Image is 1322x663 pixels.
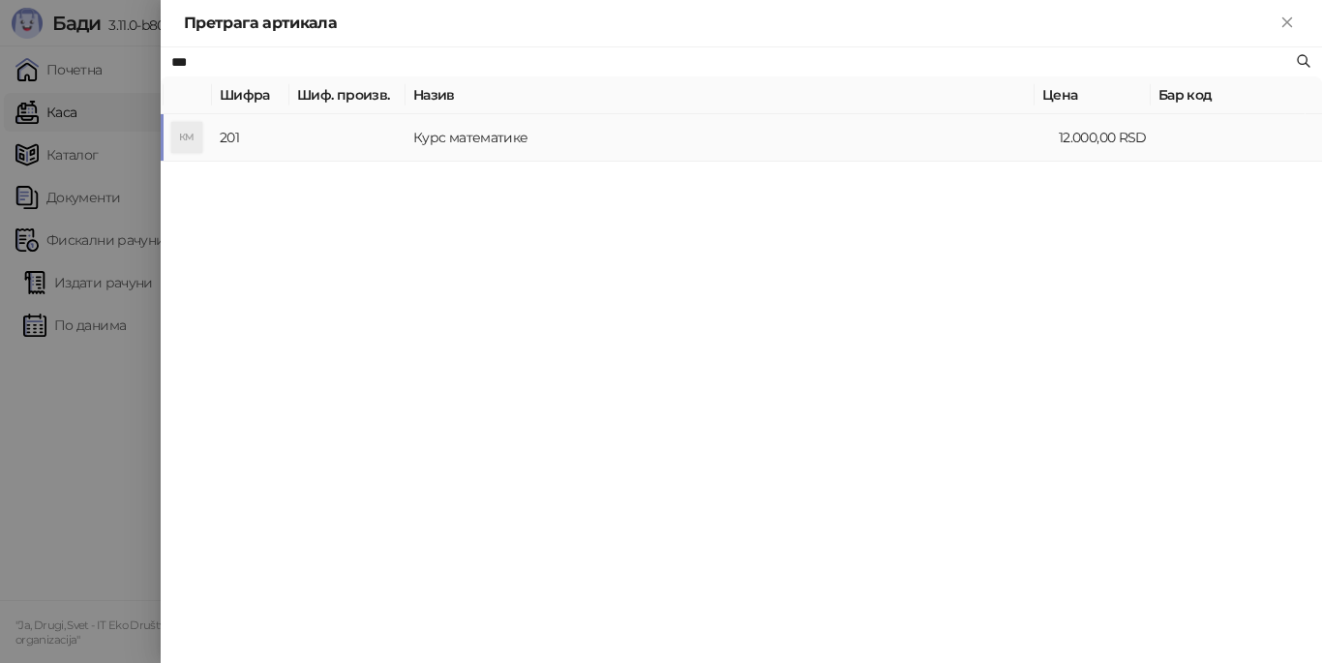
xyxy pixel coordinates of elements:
[406,76,1035,114] th: Назив
[171,122,202,153] div: КМ
[289,76,406,114] th: Шиф. произв.
[212,114,289,162] td: 201
[1276,12,1299,35] button: Close
[1035,76,1151,114] th: Цена
[184,12,1276,35] div: Претрага артикала
[406,114,1051,162] td: Курс математике
[1151,76,1306,114] th: Бар код
[212,76,289,114] th: Шифра
[1051,114,1167,162] td: 12.000,00 RSD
